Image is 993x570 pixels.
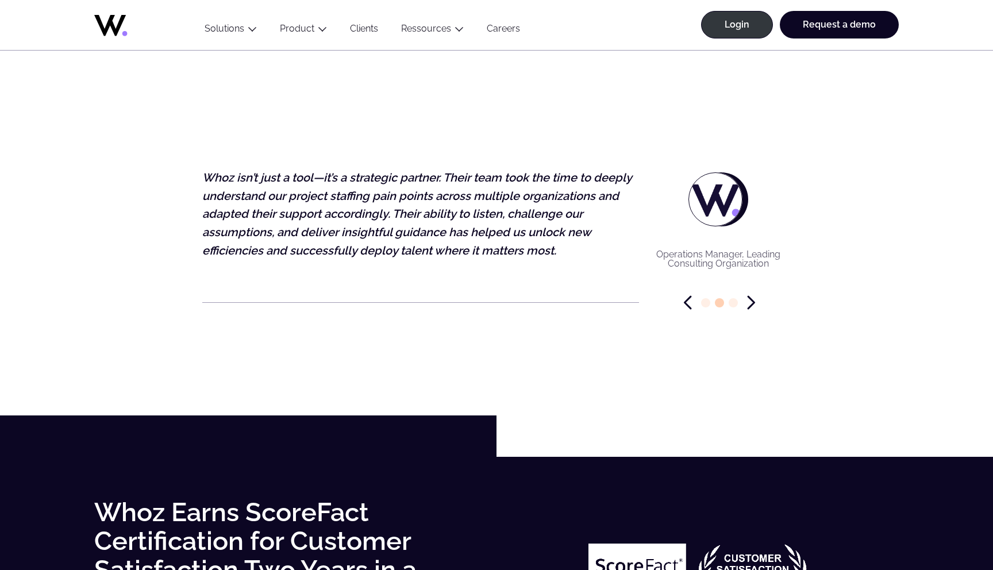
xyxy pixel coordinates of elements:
[475,23,532,38] a: Careers
[202,151,791,295] figure: 2 / 3
[917,494,977,554] iframe: Chatbot
[193,23,268,38] button: Solutions
[390,23,475,38] button: Ressources
[729,298,738,307] span: Go to slide 3
[280,23,314,34] a: Product
[401,23,451,34] a: Ressources
[338,23,390,38] a: Clients
[646,250,791,268] p: Operations Manager, Leading Consulting Organization
[689,173,742,226] img: W.png
[684,295,692,310] span: Previous slide
[747,295,755,310] span: Next slide
[268,23,338,38] button: Product
[701,11,773,38] a: Login
[715,298,724,307] span: Go to slide 2
[202,169,637,260] p: Whoz isn’t just a tool—it’s a strategic partner. Their team took the time to deeply understand ou...
[780,11,899,38] a: Request a demo
[701,298,710,307] span: Go to slide 1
